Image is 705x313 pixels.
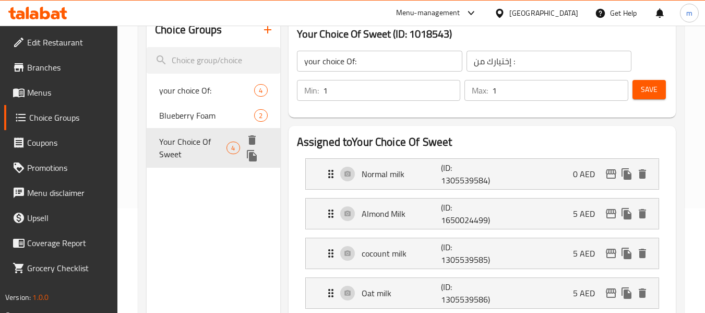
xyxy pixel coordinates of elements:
span: Coverage Report [27,237,110,249]
a: Menu disclaimer [4,180,118,205]
div: Expand [306,278,659,308]
div: Choices [254,84,267,97]
span: Branches [27,61,110,74]
div: Your Choice Of Sweet4deleteduplicate [147,128,280,168]
button: edit [603,166,619,182]
span: your choice Of: [159,84,254,97]
button: duplicate [619,285,635,301]
li: Expand [297,234,667,273]
span: 4 [255,86,267,96]
a: Coupons [4,130,118,155]
h3: Your Choice Of Sweet (ID: 1018543) [297,26,667,42]
div: Choices [254,109,267,122]
p: cocount milk [362,247,441,260]
div: Blueberry Foam2 [147,103,280,128]
a: Grocery Checklist [4,256,118,281]
p: 0 AED [573,168,603,180]
li: Expand [297,194,667,234]
span: 2 [255,111,267,121]
span: Grocery Checklist [27,262,110,274]
span: Menus [27,86,110,99]
p: (ID: 1305539584) [441,161,494,187]
div: Expand [306,159,659,189]
button: edit [603,246,619,261]
p: (ID: 1650024499) [441,201,494,226]
button: delete [635,166,650,182]
p: Min: [304,84,319,97]
p: Almond Milk [362,207,441,220]
a: Promotions [4,155,118,180]
button: delete [635,246,650,261]
h2: Choice Groups [155,22,222,38]
button: duplicate [244,148,260,164]
p: 5 AED [573,247,603,260]
input: search [147,47,280,74]
p: 5 AED [573,287,603,299]
div: your choice Of:4 [147,78,280,103]
span: Your Choice Of Sweet [159,135,226,160]
a: Coverage Report [4,230,118,256]
span: Coupons [27,136,110,149]
p: Max: [472,84,488,97]
a: Menus [4,80,118,105]
p: Oat milk [362,287,441,299]
p: (ID: 1305539586) [441,281,494,306]
button: edit [603,285,619,301]
a: Edit Restaurant [4,30,118,55]
button: edit [603,206,619,222]
button: delete [244,132,260,148]
p: Normal milk [362,168,441,180]
span: Blueberry Foam [159,109,254,122]
div: Expand [306,238,659,269]
button: Save [632,80,666,99]
span: Menu disclaimer [27,187,110,199]
li: Expand [297,273,667,313]
button: delete [635,285,650,301]
a: Branches [4,55,118,80]
button: delete [635,206,650,222]
p: 5 AED [573,207,603,220]
span: Upsell [27,212,110,224]
span: Edit Restaurant [27,36,110,49]
a: Choice Groups [4,105,118,130]
div: Menu-management [396,7,460,19]
button: duplicate [619,246,635,261]
p: (ID: 1305539585) [441,241,494,266]
div: [GEOGRAPHIC_DATA] [509,7,578,19]
a: Upsell [4,205,118,230]
div: Expand [306,199,659,229]
button: duplicate [619,166,635,182]
span: 4 [227,143,239,153]
li: Expand [297,154,667,194]
span: 1.0.0 [32,291,49,304]
span: m [686,7,692,19]
span: Version: [5,291,31,304]
div: Choices [226,142,240,154]
button: duplicate [619,206,635,222]
span: Promotions [27,161,110,174]
h2: Assigned to Your Choice Of Sweet [297,134,667,150]
span: Save [641,83,658,96]
span: Choice Groups [29,111,110,124]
